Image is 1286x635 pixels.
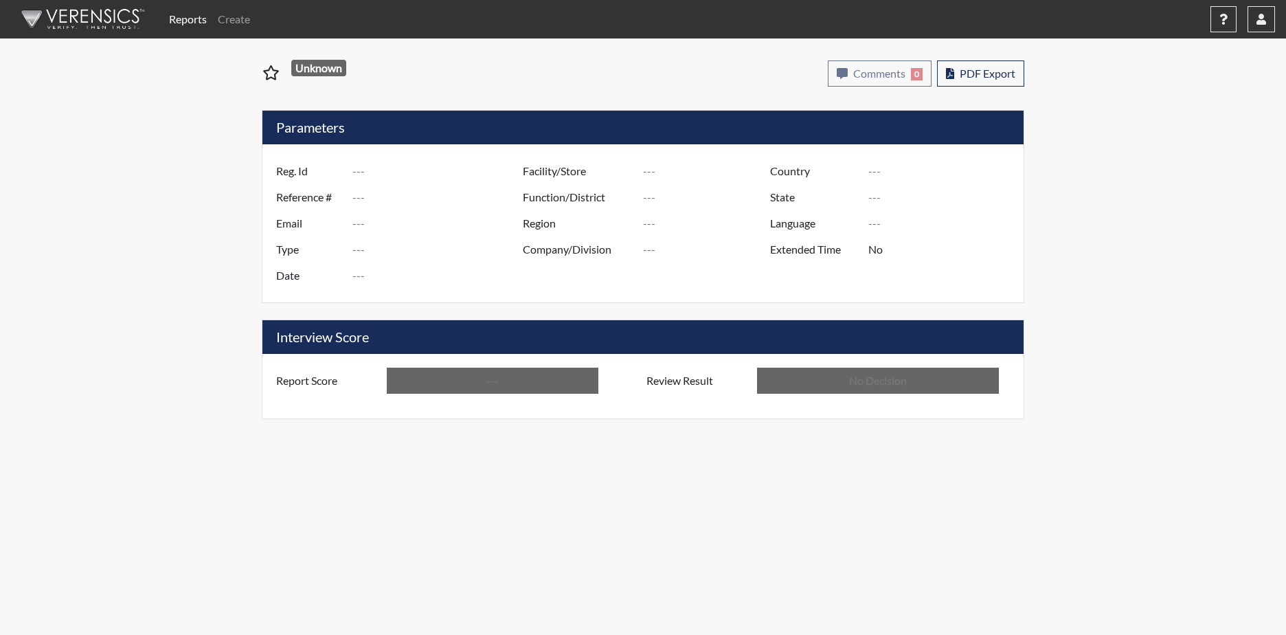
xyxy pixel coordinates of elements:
[512,236,643,263] label: Company/Division
[636,368,757,394] label: Review Result
[352,158,526,184] input: ---
[262,111,1024,144] h5: Parameters
[868,210,1020,236] input: ---
[266,368,387,394] label: Report Score
[262,320,1024,354] h5: Interview Score
[643,184,774,210] input: ---
[266,263,352,289] label: Date
[853,67,905,80] span: Comments
[828,60,932,87] button: Comments0
[266,210,352,236] label: Email
[960,67,1015,80] span: PDF Export
[512,210,643,236] label: Region
[163,5,212,33] a: Reports
[643,210,774,236] input: ---
[266,184,352,210] label: Reference #
[643,158,774,184] input: ---
[212,5,256,33] a: Create
[868,184,1020,210] input: ---
[757,368,999,394] input: No Decision
[352,263,526,289] input: ---
[937,60,1024,87] button: PDF Export
[760,236,868,263] label: Extended Time
[387,368,598,394] input: ---
[760,158,868,184] label: Country
[266,236,352,263] label: Type
[266,158,352,184] label: Reg. Id
[760,184,868,210] label: State
[352,236,526,263] input: ---
[868,236,1020,263] input: ---
[911,68,923,80] span: 0
[352,184,526,210] input: ---
[760,210,868,236] label: Language
[643,236,774,263] input: ---
[352,210,526,236] input: ---
[512,184,643,210] label: Function/District
[868,158,1020,184] input: ---
[512,158,643,184] label: Facility/Store
[291,60,347,76] span: Unknown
